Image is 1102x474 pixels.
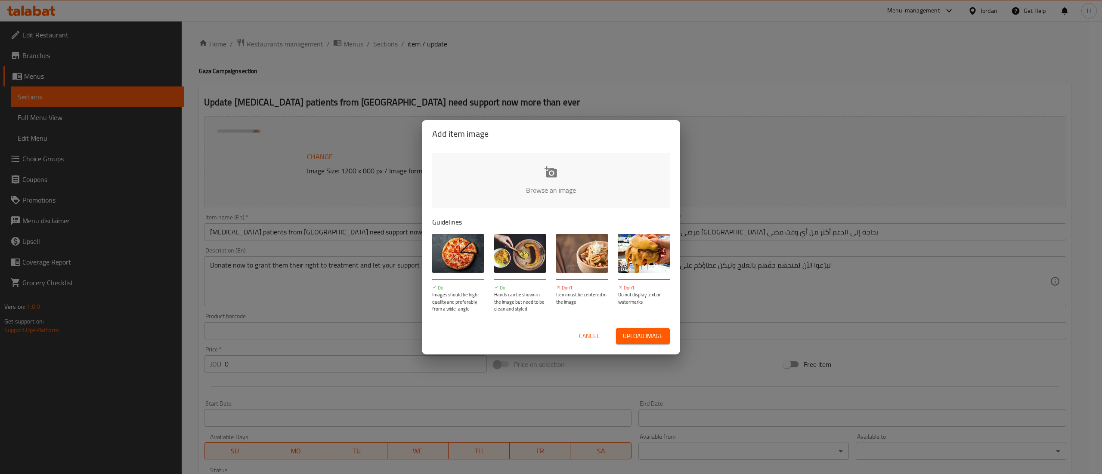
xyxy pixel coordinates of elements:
[623,331,663,342] span: Upload image
[494,291,546,313] p: Hands can be shown in the image but need to be clean and styled
[556,234,608,273] img: guide-img-3@3x.jpg
[432,234,484,273] img: guide-img-1@3x.jpg
[556,284,608,292] p: Don't
[432,217,670,227] p: Guidelines
[576,328,603,344] button: Cancel
[494,234,546,273] img: guide-img-2@3x.jpg
[579,331,600,342] span: Cancel
[556,291,608,305] p: Item must be centered in the image
[618,234,670,273] img: guide-img-4@3x.jpg
[616,328,670,344] button: Upload image
[432,291,484,313] p: Images should be high-quality and preferably from a wide-angle
[618,291,670,305] p: Do not display text or watermarks
[494,284,546,292] p: Do
[618,284,670,292] p: Don't
[432,127,670,141] h2: Add item image
[432,284,484,292] p: Do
